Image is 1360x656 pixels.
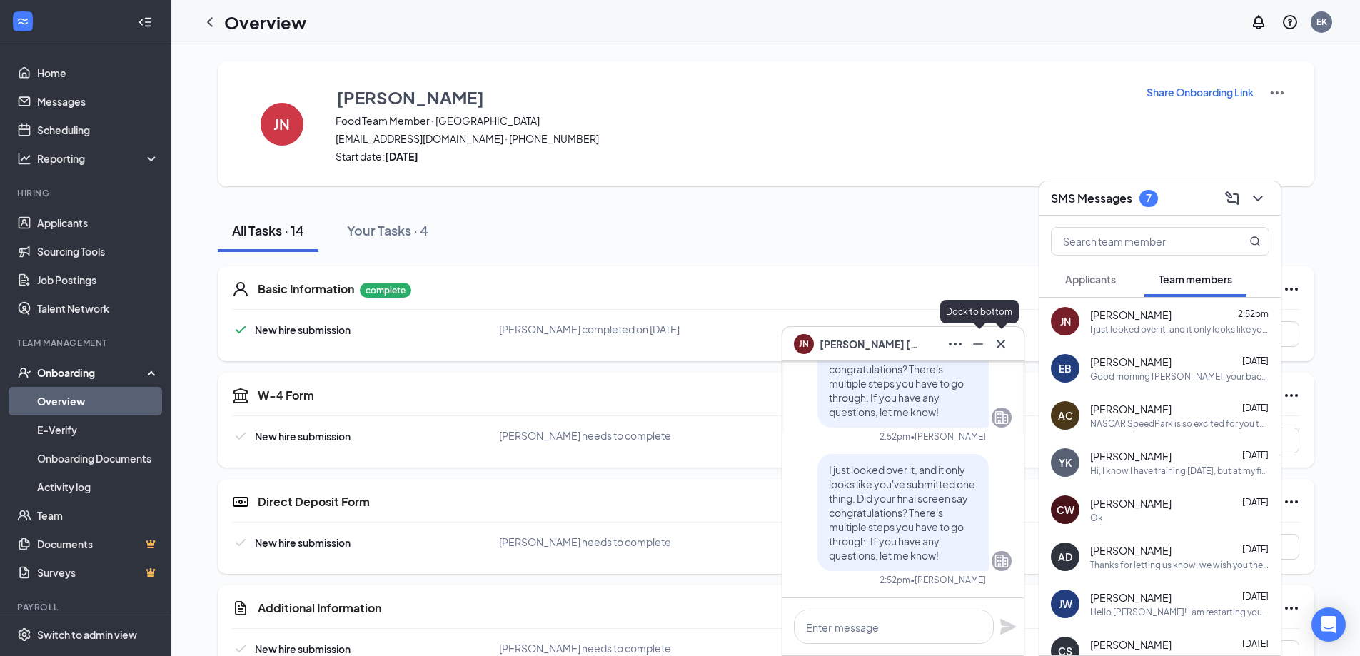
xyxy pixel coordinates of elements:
div: 2:52pm [880,430,910,443]
div: Good morning [PERSON_NAME], your background check came back this morning. Unfortunately, due to t... [1090,370,1269,383]
a: Home [37,59,159,87]
div: CW [1057,503,1074,517]
button: ComposeMessage [1221,187,1244,210]
svg: Minimize [969,335,987,353]
span: [DATE] [1242,497,1269,508]
h3: SMS Messages [1051,191,1132,206]
span: 2:52pm [1238,308,1269,319]
span: [DATE] [1242,403,1269,413]
div: Your Tasks · 4 [347,221,428,239]
svg: Ellipses [1283,493,1300,510]
h5: Direct Deposit Form [258,494,370,510]
button: Cross [989,333,1012,355]
a: Activity log [37,473,159,501]
div: AC [1058,408,1073,423]
span: [PERSON_NAME] [1090,355,1172,369]
div: JW [1059,597,1072,611]
svg: Settings [17,627,31,642]
span: Food Team Member · [GEOGRAPHIC_DATA] [336,113,1128,128]
div: EB [1059,361,1072,375]
span: New hire submission [255,323,351,336]
span: [PERSON_NAME] needs to complete [499,535,671,548]
div: Dock to bottom [940,300,1018,323]
a: Overview [37,387,159,415]
svg: WorkstreamLogo [16,14,30,29]
div: EK [1316,16,1327,28]
span: [DATE] [1242,544,1269,555]
strong: [DATE] [385,150,418,163]
svg: ChevronDown [1249,190,1266,207]
div: Open Intercom Messenger [1311,607,1346,642]
div: Onboarding [37,365,147,380]
svg: QuestionInfo [1281,14,1299,31]
button: JN [246,84,318,163]
a: Messages [37,87,159,116]
div: YK [1059,455,1072,470]
span: [DATE] [1242,638,1269,649]
span: [PERSON_NAME] [PERSON_NAME] [820,336,920,352]
span: [PERSON_NAME] completed on [DATE] [499,323,680,335]
a: DocumentsCrown [37,530,159,558]
span: I just looked over it, and it only looks like you've submitted one thing. Did your final screen s... [829,463,975,562]
span: [PERSON_NAME] needs to complete [499,429,671,442]
svg: Plane [999,618,1017,635]
h5: Basic Information [258,281,354,297]
a: Sourcing Tools [37,237,159,266]
p: Share Onboarding Link [1147,85,1254,99]
h5: W-4 Form [258,388,314,403]
button: [PERSON_NAME] [336,84,1128,110]
svg: Ellipses [1283,281,1300,298]
svg: Company [993,409,1010,426]
div: Switch to admin view [37,627,137,642]
div: NASCAR SpeedPark is so excited for you to join our team! Do you know anyone else who might be int... [1090,418,1269,430]
h1: Overview [224,10,306,34]
a: Onboarding Documents [37,444,159,473]
div: All Tasks · 14 [232,221,304,239]
span: [EMAIL_ADDRESS][DOMAIN_NAME] · [PHONE_NUMBER] [336,131,1128,146]
div: Hi, I know I have training [DATE], but at my first job, the park was originally supposed to be cl... [1090,465,1269,477]
span: New hire submission [255,430,351,443]
div: 2:52pm [880,574,910,586]
svg: Ellipses [1283,600,1300,617]
input: Search team member [1052,228,1221,255]
div: Thanks for letting us know, we wish you the best! [1090,559,1269,571]
svg: User [232,281,249,298]
span: [PERSON_NAME] [1090,308,1172,322]
div: Payroll [17,601,156,613]
svg: ChevronLeft [201,14,218,31]
div: Hello [PERSON_NAME]! I am restarting your W-4 form - please select No, Not Exempt from Withholding. [1090,606,1269,618]
a: Team [37,501,159,530]
h3: [PERSON_NAME] [336,85,484,109]
svg: CustomFormIcon [232,600,249,617]
div: JN [1060,314,1071,328]
span: [PERSON_NAME] [1090,637,1172,652]
div: AD [1058,550,1072,564]
svg: ComposeMessage [1224,190,1241,207]
button: Minimize [967,333,989,355]
h5: Additional Information [258,600,381,616]
span: [DATE] [1242,450,1269,460]
span: [DATE] [1242,355,1269,366]
svg: Collapse [138,15,152,29]
svg: MagnifyingGlass [1249,236,1261,247]
span: New hire submission [255,642,351,655]
span: Start date: [336,149,1128,163]
svg: Analysis [17,151,31,166]
svg: Notifications [1250,14,1267,31]
span: I just looked over it, and it only looks like you've submitted one thing. Did your final screen s... [829,320,975,418]
span: • [PERSON_NAME] [910,574,986,586]
svg: Company [993,552,1010,570]
span: [PERSON_NAME] [1090,543,1172,557]
div: Ok [1090,512,1103,524]
img: More Actions [1269,84,1286,101]
svg: Ellipses [947,335,964,353]
svg: Checkmark [232,428,249,445]
span: [PERSON_NAME] [1090,449,1172,463]
div: I just looked over it, and it only looks like you've submitted one thing. Did your final screen s... [1090,323,1269,335]
a: SurveysCrown [37,558,159,587]
button: ChevronDown [1246,187,1269,210]
button: Share Onboarding Link [1146,84,1254,100]
span: [PERSON_NAME] [1090,402,1172,416]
